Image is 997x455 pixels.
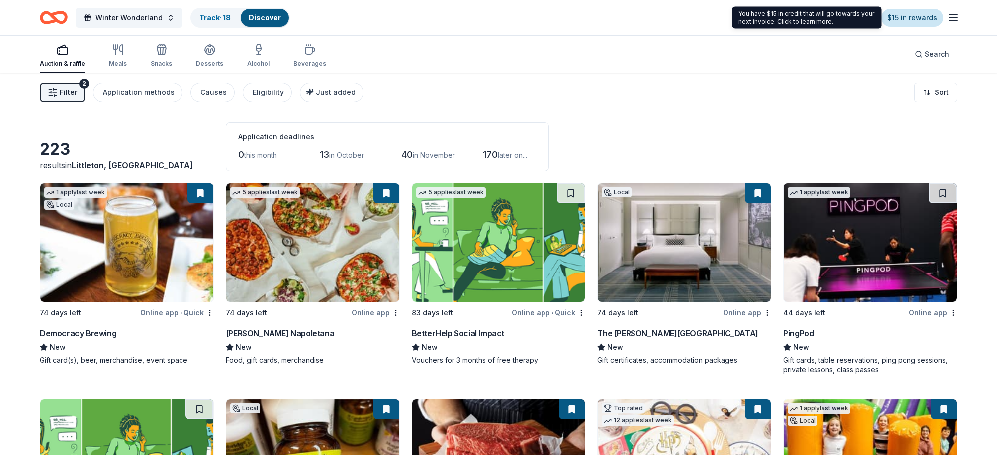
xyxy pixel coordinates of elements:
[925,48,949,60] span: Search
[226,355,400,365] div: Food, gift cards, merchandise
[44,187,107,198] div: 1 apply last week
[244,151,277,159] span: this month
[79,79,89,89] div: 2
[412,183,585,302] img: Image for BetterHelp Social Impact
[907,44,957,64] button: Search
[40,159,214,171] div: results
[914,83,957,102] button: Sort
[226,307,267,319] div: 74 days left
[935,87,949,98] span: Sort
[401,149,413,160] span: 40
[40,40,85,73] button: Auction & raffle
[512,306,585,319] div: Online app Quick
[236,341,252,353] span: New
[412,307,453,319] div: 83 days left
[249,13,281,22] a: Discover
[783,183,957,375] a: Image for PingPod1 applylast week44 days leftOnline appPingPodNewGift cards, table reservations, ...
[72,160,193,170] span: Littleton, [GEOGRAPHIC_DATA]
[329,151,364,159] span: in October
[76,8,182,28] button: Winter Wonderland
[65,160,193,170] span: in
[413,151,455,159] span: in November
[300,83,363,102] button: Just added
[784,183,957,302] img: Image for PingPod
[783,307,825,319] div: 44 days left
[598,183,771,302] img: Image for The Charles Hotel
[44,200,74,210] div: Local
[597,327,758,339] div: The [PERSON_NAME][GEOGRAPHIC_DATA]
[788,403,850,414] div: 1 apply last week
[238,149,244,160] span: 0
[151,60,172,68] div: Snacks
[226,183,400,365] a: Image for Frank Pepe Pizzeria Napoletana5 applieslast week74 days leftOnline app[PERSON_NAME] Nap...
[103,87,175,98] div: Application methods
[247,60,270,68] div: Alcohol
[93,83,182,102] button: Application methods
[498,151,527,159] span: later on...
[602,187,632,197] div: Local
[788,416,817,426] div: Local
[602,403,645,413] div: Top rated
[40,83,85,102] button: Filter2
[40,183,214,365] a: Image for Democracy Brewing1 applylast weekLocal74 days leftOnline app•QuickDemocracy BrewingNewG...
[199,13,231,22] a: Track· 18
[352,306,400,319] div: Online app
[602,415,674,426] div: 12 applies last week
[783,327,814,339] div: PingPod
[316,88,356,96] span: Just added
[243,83,292,102] button: Eligibility
[412,327,504,339] div: BetterHelp Social Impact
[247,40,270,73] button: Alcohol
[783,355,957,375] div: Gift cards, table reservations, ping pong sessions, private lessons, class passes
[140,306,214,319] div: Online app Quick
[909,306,957,319] div: Online app
[40,6,68,29] a: Home
[412,183,586,365] a: Image for BetterHelp Social Impact5 applieslast week83 days leftOnline app•QuickBetterHelp Social...
[881,9,943,27] a: $15 in rewards
[788,187,850,198] div: 1 apply last week
[416,187,486,198] div: 5 applies last week
[230,403,260,413] div: Local
[226,183,399,302] img: Image for Frank Pepe Pizzeria Napoletana
[320,149,329,160] span: 13
[597,183,771,365] a: Image for The Charles HotelLocal74 days leftOnline appThe [PERSON_NAME][GEOGRAPHIC_DATA]NewGift c...
[40,307,81,319] div: 74 days left
[95,12,163,24] span: Winter Wonderland
[253,87,284,98] div: Eligibility
[793,341,809,353] span: New
[40,60,85,68] div: Auction & raffle
[40,355,214,365] div: Gift card(s), beer, merchandise, event space
[230,187,300,198] div: 5 applies last week
[293,60,326,68] div: Beverages
[723,306,771,319] div: Online app
[196,60,223,68] div: Desserts
[597,355,771,365] div: Gift certificates, accommodation packages
[607,341,623,353] span: New
[40,183,213,302] img: Image for Democracy Brewing
[732,7,882,29] div: You have $15 in credit that will go towards your next invoice. Click to learn more.
[238,131,537,143] div: Application deadlines
[40,327,116,339] div: Democracy Brewing
[190,83,235,102] button: Causes
[551,309,553,317] span: •
[109,60,127,68] div: Meals
[60,87,77,98] span: Filter
[180,309,182,317] span: •
[293,40,326,73] button: Beverages
[422,341,438,353] span: New
[50,341,66,353] span: New
[483,149,498,160] span: 170
[412,355,586,365] div: Vouchers for 3 months of free therapy
[597,307,638,319] div: 74 days left
[200,87,227,98] div: Causes
[196,40,223,73] button: Desserts
[226,327,334,339] div: [PERSON_NAME] Napoletana
[151,40,172,73] button: Snacks
[40,139,214,159] div: 223
[190,8,290,28] button: Track· 18Discover
[109,40,127,73] button: Meals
